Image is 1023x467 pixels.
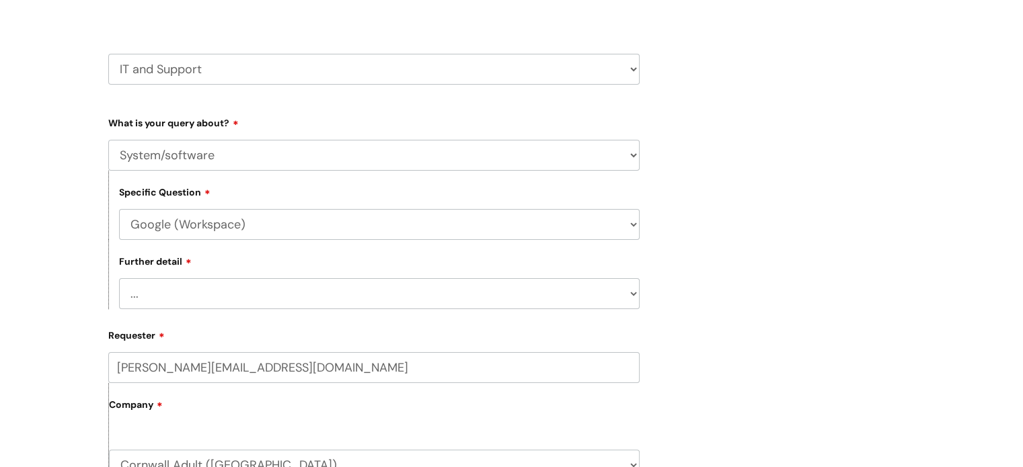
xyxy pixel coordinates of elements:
input: Email [108,352,640,383]
label: Company [109,394,640,425]
label: What is your query about? [108,113,640,129]
label: Requester [108,325,640,341]
label: Further detail [119,254,192,267]
label: Specific Question [119,185,211,198]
